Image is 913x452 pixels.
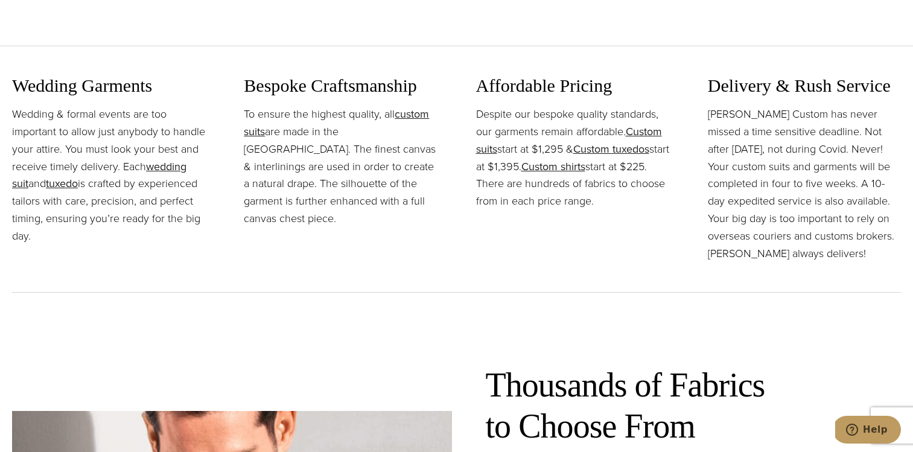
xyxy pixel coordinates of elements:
[835,416,901,446] iframe: Opens a widget where you can chat to one of our agents
[708,106,901,262] p: [PERSON_NAME] Custom has never missed a time sensitive deadline. Not after [DATE], not during Cov...
[12,75,205,97] h3: Wedding Garments
[12,159,186,192] a: wedding suit
[12,106,205,244] p: Wedding & formal events are too important to allow just anybody to handle your attire. You must l...
[486,365,902,446] h2: Thousands of Fabrics to Choose From
[244,106,437,228] p: To ensure the highest quality, all are made in the [GEOGRAPHIC_DATA]. The finest canvas & interli...
[708,75,901,97] h3: Delivery & Rush Service
[244,75,437,97] h3: Bespoke Craftsmanship
[476,75,669,97] h3: Affordable Pricing
[46,176,78,191] a: tuxedo
[476,106,669,210] p: Despite our bespoke quality standards, our garments remain affordable. start at $1,295 & start at...
[521,159,585,174] a: Custom shirts
[573,141,649,157] a: Custom tuxedos
[476,124,662,157] a: Custom suits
